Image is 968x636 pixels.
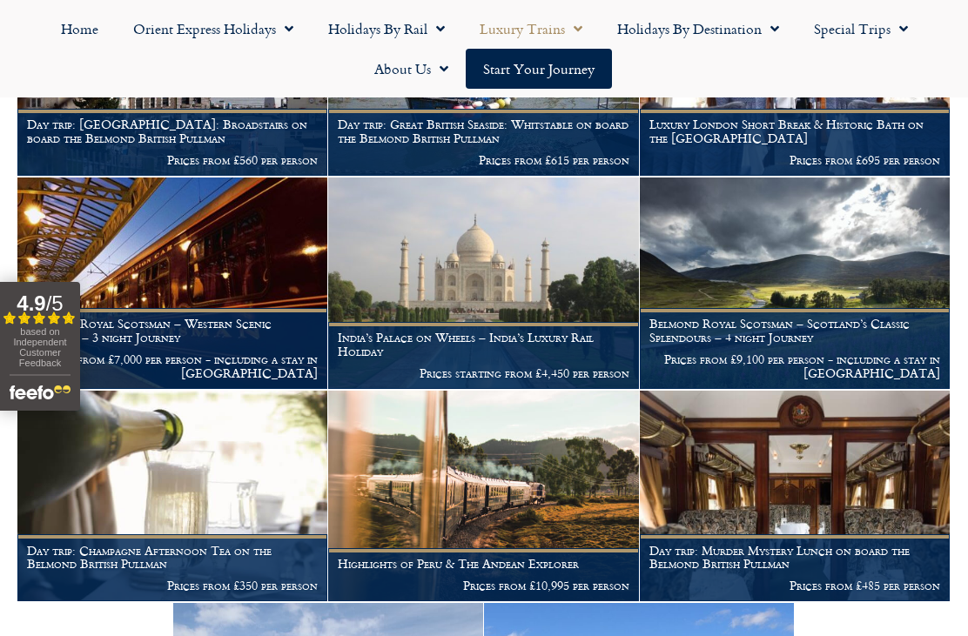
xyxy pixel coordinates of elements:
[649,352,940,380] p: Prices from £9,100 per person - including a stay in [GEOGRAPHIC_DATA]
[649,117,940,145] h1: Luxury London Short Break & Historic Bath on the [GEOGRAPHIC_DATA]
[338,153,629,167] p: Prices from £615 per person
[328,177,639,390] a: India’s Palace on Wheels – India’s Luxury Rail Holiday Prices starting from £4,450 per person
[311,9,462,49] a: Holidays by Rail
[338,117,629,145] h1: Day trip: Great British Seaside: Whitstable on board the Belmond British Pullman
[797,9,925,49] a: Special Trips
[17,177,328,390] a: Belmond Royal Scotsman – Western Scenic Wonders – 3 night Journey Prices from £7,000 per person -...
[27,117,318,145] h1: Day trip: [GEOGRAPHIC_DATA]: Broadstairs on board the Belmond British Pullman
[640,177,951,390] a: Belmond Royal Scotsman – Scotland’s Classic Splendours – 4 night Journey Prices from £9,100 per p...
[338,331,629,358] h1: India’s Palace on Wheels – India’s Luxury Rail Holiday
[600,9,797,49] a: Holidays by Destination
[27,317,318,345] h1: Belmond Royal Scotsman – Western Scenic Wonders – 3 night Journey
[466,49,612,89] a: Start your Journey
[338,366,629,380] p: Prices starting from £4,450 per person
[27,352,318,380] p: Prices from £7,000 per person - including a stay in [GEOGRAPHIC_DATA]
[640,391,951,603] a: Day trip: Murder Mystery Lunch on board the Belmond British Pullman Prices from £485 per person
[328,391,639,603] a: Highlights of Peru & The Andean Explorer Prices from £10,995 per person
[338,579,629,592] p: Prices from £10,995 per person
[27,544,318,572] h1: Day trip: Champagne Afternoon Tea on the Belmond British Pullman
[649,544,940,572] h1: Day trip: Murder Mystery Lunch on board the Belmond British Pullman
[649,153,940,167] p: Prices from £695 per person
[17,177,327,389] img: The Royal Scotsman Planet Rail Holidays
[357,49,466,89] a: About Us
[9,9,959,89] nav: Menu
[44,9,116,49] a: Home
[27,153,318,167] p: Prices from £560 per person
[462,9,600,49] a: Luxury Trains
[338,557,629,571] h1: Highlights of Peru & The Andean Explorer
[116,9,311,49] a: Orient Express Holidays
[27,579,318,592] p: Prices from £350 per person
[649,579,940,592] p: Prices from £485 per person
[17,391,328,603] a: Day trip: Champagne Afternoon Tea on the Belmond British Pullman Prices from £350 per person
[649,317,940,345] h1: Belmond Royal Scotsman – Scotland’s Classic Splendours – 4 night Journey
